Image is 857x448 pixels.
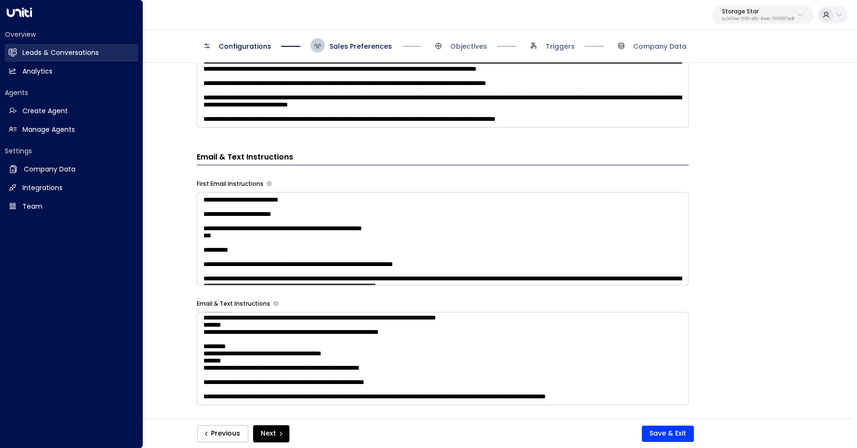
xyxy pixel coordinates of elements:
[722,17,794,21] p: bc340fee-f559-48fc-84eb-70f3f6817ad8
[22,183,63,193] h2: Integrations
[197,299,270,308] label: Email & Text Instructions
[253,425,289,442] button: Next
[5,121,138,139] a: Manage Agents
[24,164,75,174] h2: Company Data
[633,42,687,51] span: Company Data
[712,6,814,24] button: Storage Starbc340fee-f559-48fc-84eb-70f3f6817ad8
[545,42,574,51] span: Triggers
[5,30,138,39] h2: Overview
[642,426,694,442] button: Save & Exit
[22,66,53,76] h2: Analytics
[5,160,138,178] a: Company Data
[219,42,271,51] span: Configurations
[450,42,487,51] span: Objectives
[197,425,248,442] button: Previous
[22,202,42,212] h2: Team
[5,88,138,97] h2: Agents
[266,181,272,186] button: Specify instructions for the agent's first email only, such as introductory content, special offe...
[5,44,138,62] a: Leads & Conversations
[5,179,138,197] a: Integrations
[5,63,138,80] a: Analytics
[22,106,68,116] h2: Create Agent
[5,198,138,215] a: Team
[5,102,138,120] a: Create Agent
[197,180,264,188] label: First Email Instructions
[722,9,794,14] p: Storage Star
[197,151,688,165] h3: Email & Text Instructions
[22,125,75,135] h2: Manage Agents
[329,42,392,51] span: Sales Preferences
[273,301,278,306] button: Provide any specific instructions you want the agent to follow only when responding to leads via ...
[22,48,99,58] h2: Leads & Conversations
[5,146,138,156] h2: Settings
